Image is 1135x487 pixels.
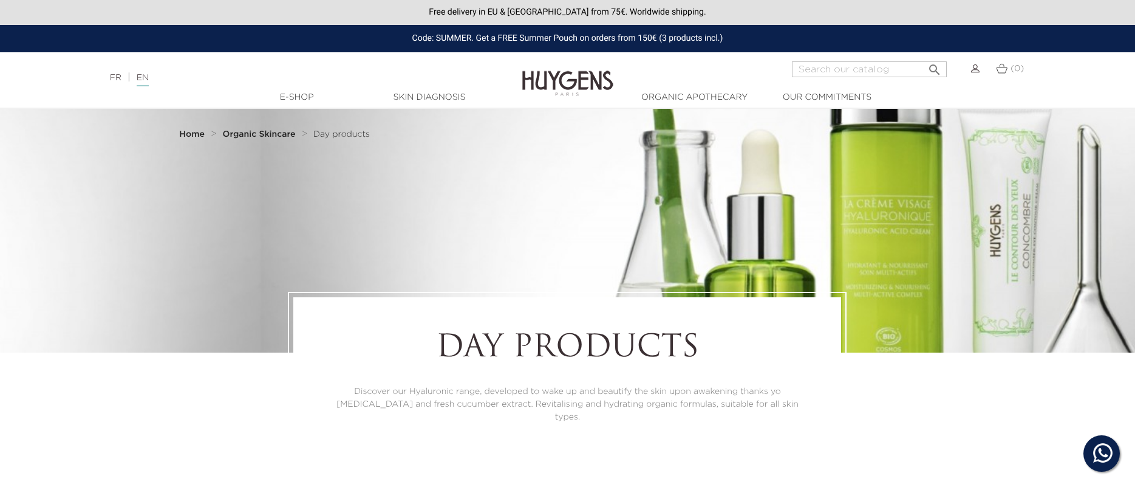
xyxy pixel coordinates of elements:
[634,91,755,104] a: Organic Apothecary
[522,51,613,98] img: Huygens
[1011,64,1024,73] span: (0)
[137,74,149,86] a: EN
[927,59,942,74] i: 
[313,130,370,139] span: Day products
[766,91,888,104] a: Our commitments
[369,91,490,104] a: Skin Diagnosis
[313,130,370,139] a: Day products
[327,385,808,424] p: Discover our Hyaluronic range, developed to wake up and beautify the skin upon awakening thanks y...
[924,58,946,74] button: 
[236,91,358,104] a: E-Shop
[179,130,205,139] strong: Home
[792,61,947,77] input: Search
[223,130,296,139] strong: Organic Skincare
[104,71,464,85] div: |
[179,130,207,139] a: Home
[110,74,121,82] a: FR
[327,331,808,367] h1: Day products
[223,130,299,139] a: Organic Skincare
